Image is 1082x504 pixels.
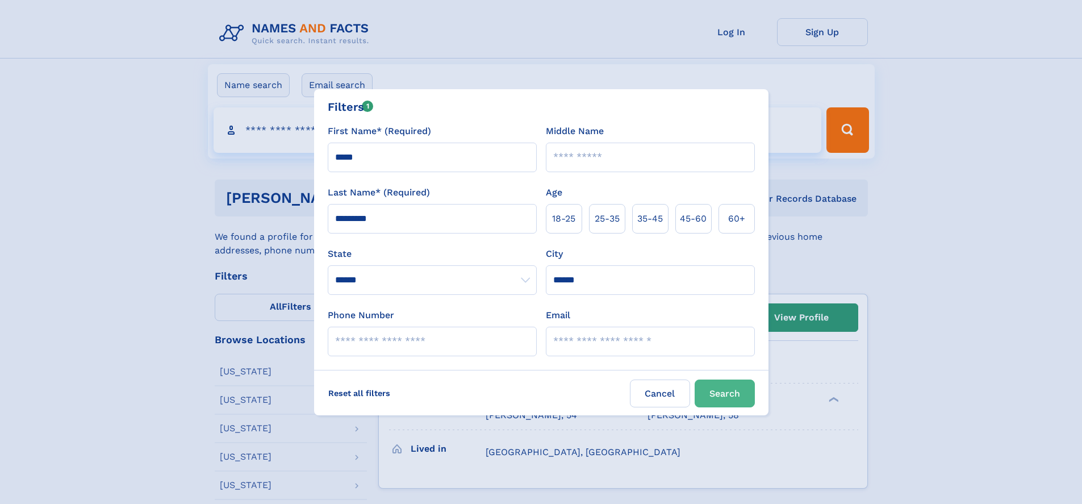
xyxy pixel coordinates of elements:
label: Phone Number [328,309,394,322]
span: 45‑60 [680,212,707,226]
label: First Name* (Required) [328,124,431,138]
span: 18‑25 [552,212,575,226]
label: Email [546,309,570,322]
label: City [546,247,563,261]
button: Search [695,380,755,407]
label: Last Name* (Required) [328,186,430,199]
label: State [328,247,537,261]
span: 35‑45 [637,212,663,226]
label: Age [546,186,562,199]
label: Middle Name [546,124,604,138]
label: Cancel [630,380,690,407]
div: Filters [328,98,374,115]
label: Reset all filters [321,380,398,407]
span: 25‑35 [595,212,620,226]
span: 60+ [728,212,745,226]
